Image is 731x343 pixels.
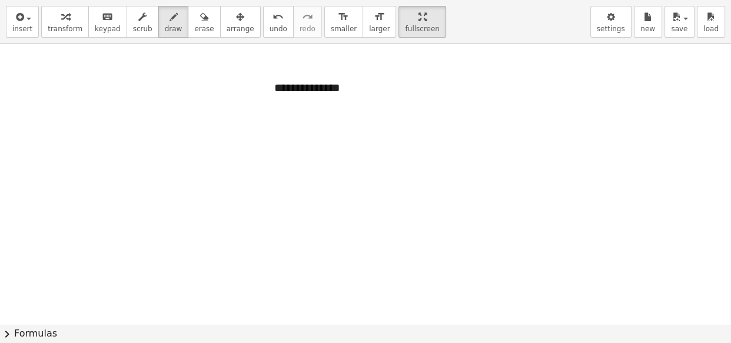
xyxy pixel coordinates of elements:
[405,25,439,33] span: fullscreen
[263,6,294,38] button: undoundo
[41,6,89,38] button: transform
[273,10,284,24] i: undo
[102,10,113,24] i: keyboard
[270,25,287,33] span: undo
[703,25,719,33] span: load
[634,6,662,38] button: new
[48,25,82,33] span: transform
[640,25,655,33] span: new
[331,25,357,33] span: smaller
[127,6,159,38] button: scrub
[165,25,182,33] span: draw
[590,6,632,38] button: settings
[302,10,313,24] i: redo
[133,25,152,33] span: scrub
[158,6,189,38] button: draw
[664,6,695,38] button: save
[363,6,396,38] button: format_sizelarger
[597,25,625,33] span: settings
[398,6,446,38] button: fullscreen
[88,6,127,38] button: keyboardkeypad
[338,10,349,24] i: format_size
[300,25,315,33] span: redo
[227,25,254,33] span: arrange
[697,6,725,38] button: load
[95,25,121,33] span: keypad
[6,6,39,38] button: insert
[671,25,687,33] span: save
[12,25,32,33] span: insert
[293,6,322,38] button: redoredo
[220,6,261,38] button: arrange
[369,25,390,33] span: larger
[324,6,363,38] button: format_sizesmaller
[374,10,385,24] i: format_size
[188,6,220,38] button: erase
[194,25,214,33] span: erase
